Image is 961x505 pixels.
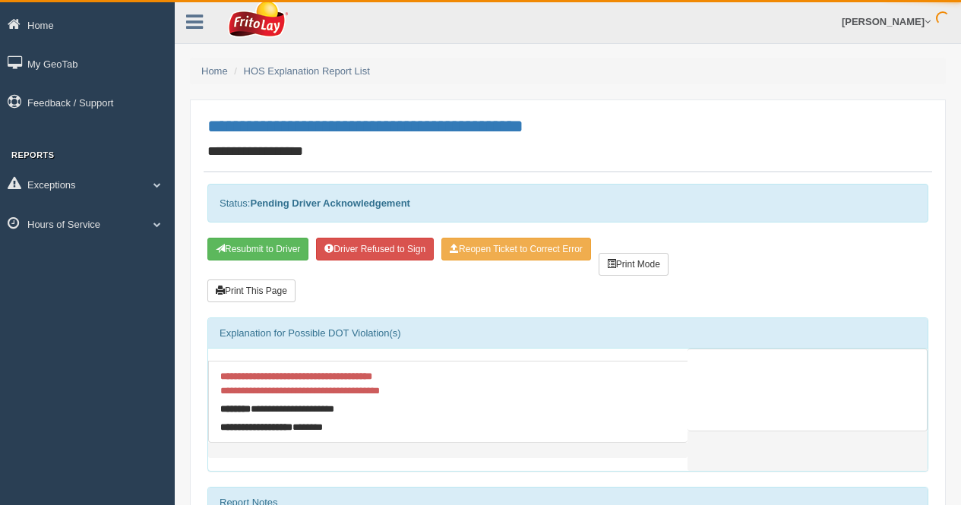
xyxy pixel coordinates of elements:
a: HOS Explanation Report List [244,65,370,77]
button: Print This Page [207,279,296,302]
button: Print Mode [599,253,669,276]
strong: Pending Driver Acknowledgement [250,197,409,209]
div: Explanation for Possible DOT Violation(s) [208,318,928,349]
a: Home [201,65,228,77]
div: Status: [207,184,928,223]
button: Reopen Ticket [441,238,591,260]
button: Driver Refused to Sign [316,238,434,260]
button: Resubmit To Driver [207,238,308,260]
